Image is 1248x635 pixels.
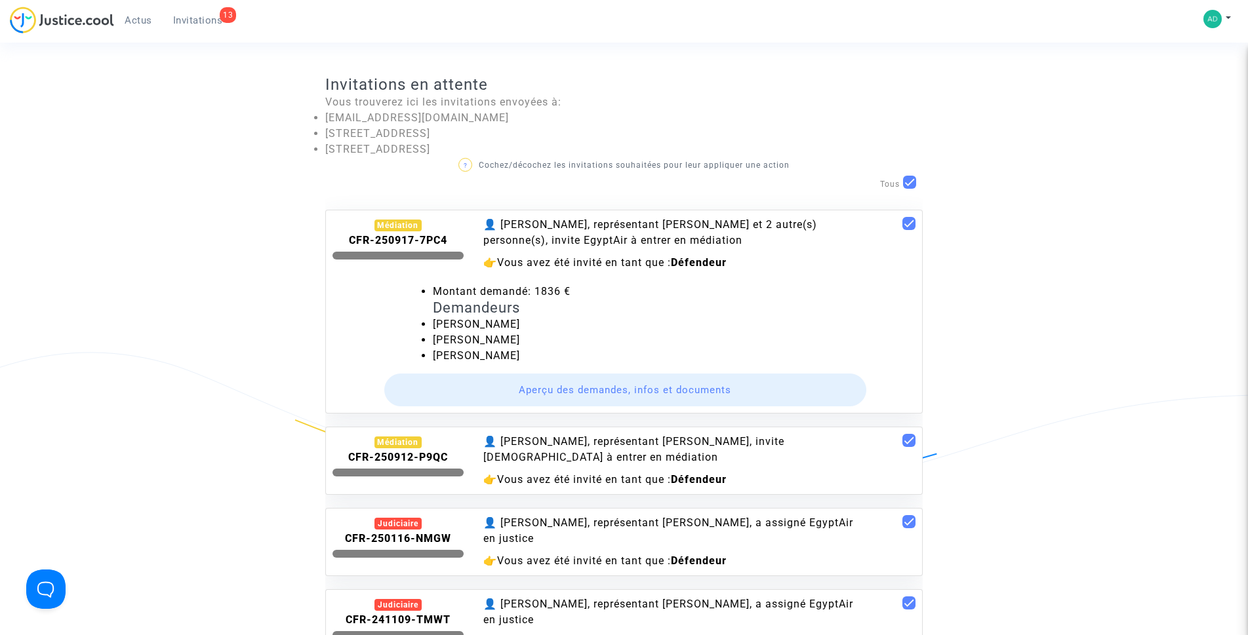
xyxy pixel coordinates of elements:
[345,532,451,545] b: CFR-250116-NMGW
[325,126,923,142] li: [STREET_ADDRESS]
[374,518,422,529] div: Judiciaire
[374,220,422,231] div: Médiation
[384,374,867,406] button: Aperçu des demandes, infos et documents
[114,10,163,30] a: Actus
[349,234,447,246] b: CFR-250917-7PC4
[671,473,727,486] b: Défendeur
[483,255,866,271] div: 👉
[464,162,468,169] span: ?
[10,7,114,33] img: jc-logo.svg
[26,569,66,609] iframe: Help Scout Beacon - Open
[325,96,561,108] span: Vous trouverez ici les invitations envoyées à:
[433,332,916,348] li: [PERSON_NAME]
[483,434,866,465] div: 👤 [PERSON_NAME], représentant [PERSON_NAME], invite [DEMOGRAPHIC_DATA] à entrer en médiation
[433,348,916,364] li: [PERSON_NAME]
[880,180,900,189] span: Tous
[497,554,671,567] span: Vous avez été invité en tant que :
[671,554,727,567] b: Défendeur
[163,10,233,30] a: 13Invitations
[348,451,448,463] b: CFR-250912-P9QC
[125,14,152,26] span: Actus
[1203,10,1222,28] img: ea818b3fea3a0b0b082bde58b8eb2eac
[325,110,923,126] li: [EMAIL_ADDRESS][DOMAIN_NAME]
[220,7,236,23] div: 13
[483,596,866,628] div: 👤 [PERSON_NAME], représentant [PERSON_NAME], a assigné EgyptAir en justice
[374,599,422,611] div: Judiciaire
[497,256,671,269] span: Vous avez été invité en tant que :
[483,217,866,248] div: 👤 [PERSON_NAME], représentant [PERSON_NAME] et 2 autre(s) personne(s), invite EgyptAir à entrer e...
[433,284,916,299] li: Montant demandé: 1836 €
[374,436,422,448] div: Médiation
[483,553,866,569] div: 👉
[433,317,916,332] li: [PERSON_NAME]
[671,256,727,269] b: Défendeur
[325,142,923,157] li: [STREET_ADDRESS]
[325,157,923,174] p: Cochez/décochez les invitations souhaitées pour leur appliquer une action
[483,472,866,488] div: 👉
[433,299,916,317] h4: Demandeurs
[346,613,451,626] b: CFR-241109-TMWT
[325,75,923,94] h3: Invitations en attente
[173,14,223,26] span: Invitations
[483,515,866,547] div: 👤 [PERSON_NAME], représentant [PERSON_NAME], a assigné EgyptAir en justice
[497,473,671,486] span: Vous avez été invité en tant que :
